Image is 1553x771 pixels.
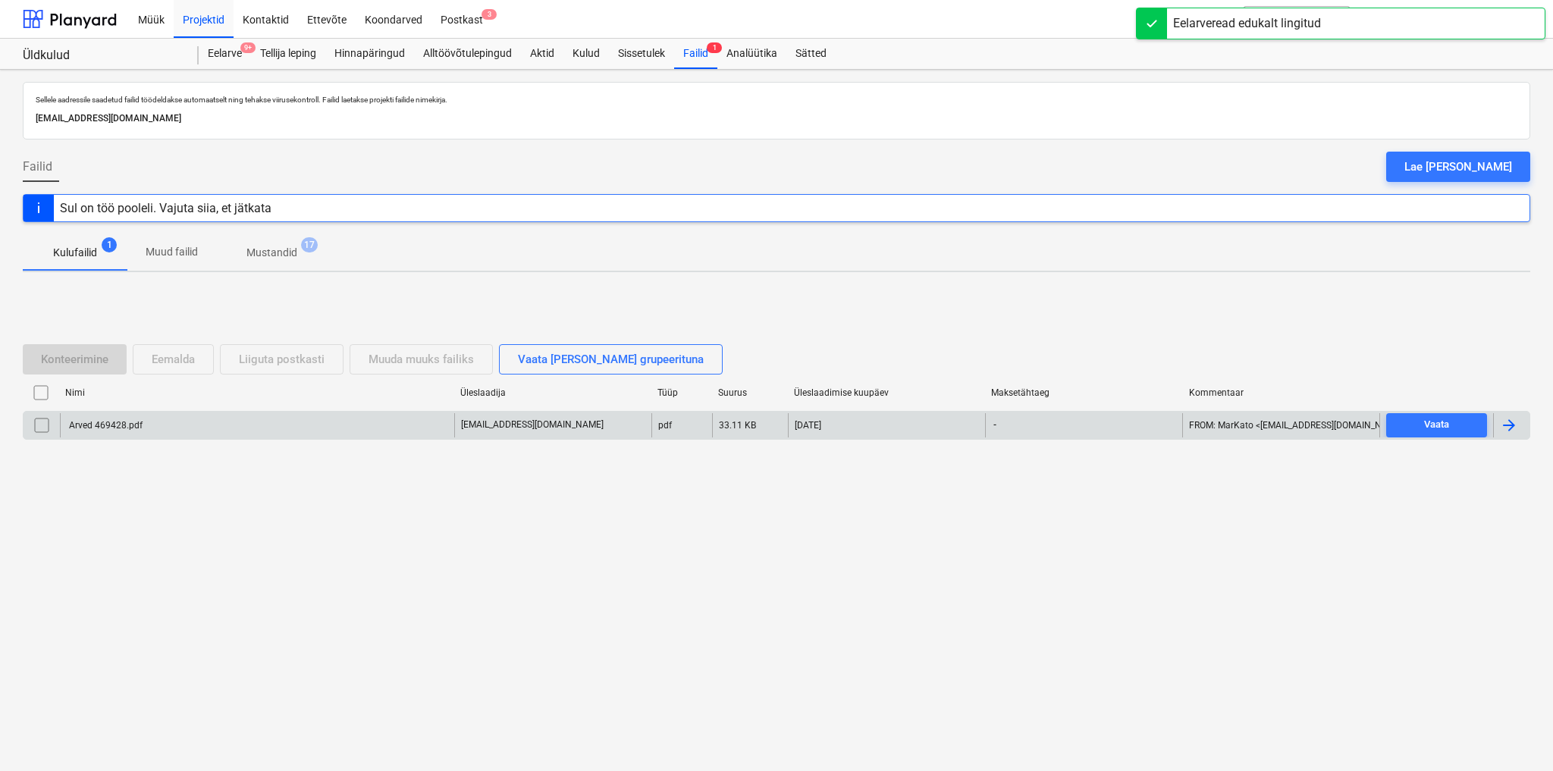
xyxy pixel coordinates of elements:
[301,237,318,252] span: 17
[251,39,325,69] a: Tellija leping
[1189,387,1374,398] div: Kommentaar
[36,95,1517,105] p: Sellele aadressile saadetud failid töödeldakse automaatselt ning tehakse viirusekontroll. Failid ...
[246,245,297,261] p: Mustandid
[1386,413,1487,437] button: Vaata
[67,420,143,431] div: Arved 469428.pdf
[991,387,1176,398] div: Maksetähtaeg
[199,39,251,69] div: Eelarve
[460,387,645,398] div: Üleslaadija
[60,201,271,215] div: Sul on töö pooleli. Vajuta siia, et jätkata
[482,9,497,20] span: 3
[499,344,723,375] button: Vaata [PERSON_NAME] grupeerituna
[992,418,998,431] span: -
[414,39,521,69] a: Alltöövõtulepingud
[674,39,717,69] div: Failid
[674,39,717,69] a: Failid1
[461,418,604,431] p: [EMAIL_ADDRESS][DOMAIN_NAME]
[199,39,251,69] a: Eelarve9+
[563,39,609,69] a: Kulud
[657,387,706,398] div: Tüüp
[795,420,821,431] div: [DATE]
[518,349,704,369] div: Vaata [PERSON_NAME] grupeerituna
[786,39,836,69] a: Sätted
[1424,416,1449,434] div: Vaata
[707,42,722,53] span: 1
[325,39,414,69] a: Hinnapäringud
[1386,152,1530,182] button: Lae [PERSON_NAME]
[23,48,180,64] div: Üldkulud
[794,387,979,398] div: Üleslaadimise kuupäev
[102,237,117,252] span: 1
[1477,698,1553,771] iframe: Chat Widget
[65,387,448,398] div: Nimi
[240,42,256,53] span: 9+
[521,39,563,69] a: Aktid
[53,245,97,261] p: Kulufailid
[717,39,786,69] a: Analüütika
[609,39,674,69] a: Sissetulek
[718,387,782,398] div: Suurus
[23,158,52,176] span: Failid
[1173,14,1321,33] div: Eelarveread edukalt lingitud
[658,420,672,431] div: pdf
[36,111,1517,127] p: [EMAIL_ADDRESS][DOMAIN_NAME]
[146,244,198,260] p: Muud failid
[1404,157,1512,177] div: Lae [PERSON_NAME]
[719,420,756,431] div: 33.11 KB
